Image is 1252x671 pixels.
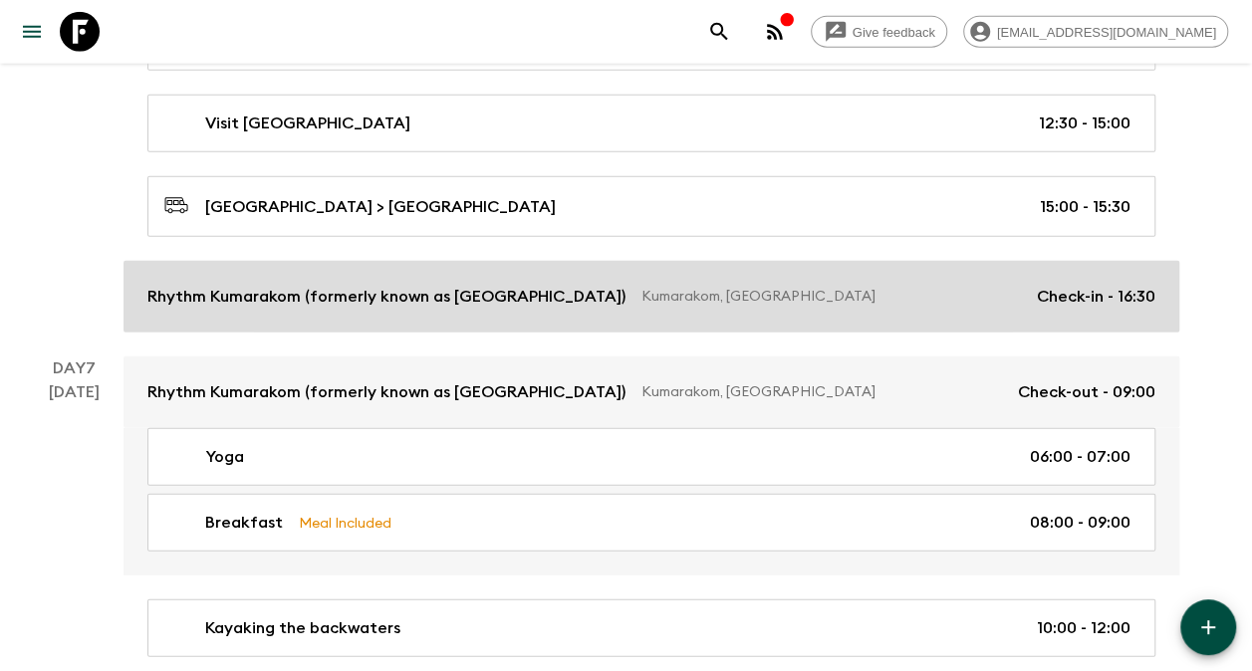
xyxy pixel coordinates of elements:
[205,445,244,469] p: Yoga
[641,382,1002,402] p: Kumarakom, [GEOGRAPHIC_DATA]
[1037,616,1130,640] p: 10:00 - 12:00
[811,16,947,48] a: Give feedback
[963,16,1228,48] div: [EMAIL_ADDRESS][DOMAIN_NAME]
[1040,195,1130,219] p: 15:00 - 15:30
[986,25,1227,40] span: [EMAIL_ADDRESS][DOMAIN_NAME]
[124,356,1179,428] a: Rhythm Kumarakom (formerly known as [GEOGRAPHIC_DATA])Kumarakom, [GEOGRAPHIC_DATA]Check-out - 09:00
[1030,445,1130,469] p: 06:00 - 07:00
[147,599,1155,657] a: Kayaking the backwaters10:00 - 12:00
[147,285,626,309] p: Rhythm Kumarakom (formerly known as [GEOGRAPHIC_DATA])
[147,428,1155,486] a: Yoga06:00 - 07:00
[124,261,1179,333] a: Rhythm Kumarakom (formerly known as [GEOGRAPHIC_DATA])Kumarakom, [GEOGRAPHIC_DATA]Check-in - 16:30
[699,12,739,52] button: search adventures
[641,287,1021,307] p: Kumarakom, [GEOGRAPHIC_DATA]
[147,380,626,404] p: Rhythm Kumarakom (formerly known as [GEOGRAPHIC_DATA])
[299,512,391,534] p: Meal Included
[12,12,52,52] button: menu
[205,195,556,219] p: [GEOGRAPHIC_DATA] > [GEOGRAPHIC_DATA]
[147,176,1155,237] a: [GEOGRAPHIC_DATA] > [GEOGRAPHIC_DATA]15:00 - 15:30
[147,494,1155,552] a: BreakfastMeal Included08:00 - 09:00
[1039,112,1130,135] p: 12:30 - 15:00
[205,616,400,640] p: Kayaking the backwaters
[1037,285,1155,309] p: Check-in - 16:30
[1030,511,1130,535] p: 08:00 - 09:00
[1018,380,1155,404] p: Check-out - 09:00
[147,95,1155,152] a: Visit [GEOGRAPHIC_DATA]12:30 - 15:00
[205,511,283,535] p: Breakfast
[842,25,946,40] span: Give feedback
[24,356,124,380] p: Day 7
[205,112,410,135] p: Visit [GEOGRAPHIC_DATA]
